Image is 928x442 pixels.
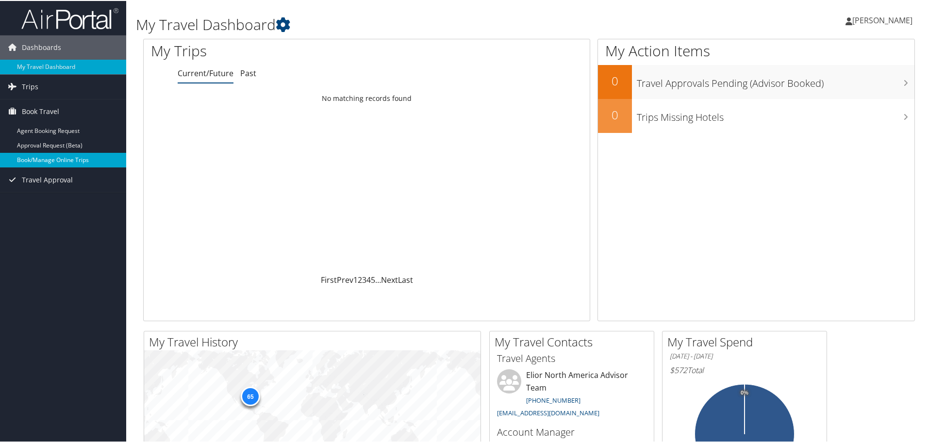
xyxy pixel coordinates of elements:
h3: Travel Agents [497,351,646,364]
a: 0Trips Missing Hotels [598,98,914,132]
a: 4 [366,274,371,284]
a: First [321,274,337,284]
span: Travel Approval [22,167,73,191]
h3: Trips Missing Hotels [637,105,914,123]
a: [PHONE_NUMBER] [526,395,580,404]
h2: 0 [598,72,632,88]
h1: My Travel Dashboard [136,14,660,34]
a: Last [398,274,413,284]
a: Past [240,67,256,78]
h2: My Travel Contacts [495,333,654,349]
h1: My Action Items [598,40,914,60]
h3: Travel Approvals Pending (Advisor Booked) [637,71,914,89]
a: 2 [358,274,362,284]
h2: 0 [598,106,632,122]
h2: My Travel Spend [667,333,827,349]
h6: [DATE] - [DATE] [670,351,819,360]
a: [PERSON_NAME] [845,5,922,34]
a: [EMAIL_ADDRESS][DOMAIN_NAME] [497,408,599,416]
h3: Account Manager [497,425,646,438]
span: Book Travel [22,98,59,123]
td: No matching records found [144,89,590,106]
img: airportal-logo.png [21,6,118,29]
a: Prev [337,274,353,284]
h6: Total [670,364,819,375]
tspan: 0% [741,389,748,395]
span: $572 [670,364,687,375]
span: Dashboards [22,34,61,59]
h1: My Trips [151,40,397,60]
a: 0Travel Approvals Pending (Advisor Booked) [598,64,914,98]
h2: My Travel History [149,333,481,349]
div: 65 [240,386,260,405]
span: [PERSON_NAME] [852,14,912,25]
li: Elior North America Advisor Team [492,368,651,420]
span: Trips [22,74,38,98]
a: 5 [371,274,375,284]
a: Next [381,274,398,284]
a: Current/Future [178,67,233,78]
a: 1 [353,274,358,284]
span: … [375,274,381,284]
a: 3 [362,274,366,284]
